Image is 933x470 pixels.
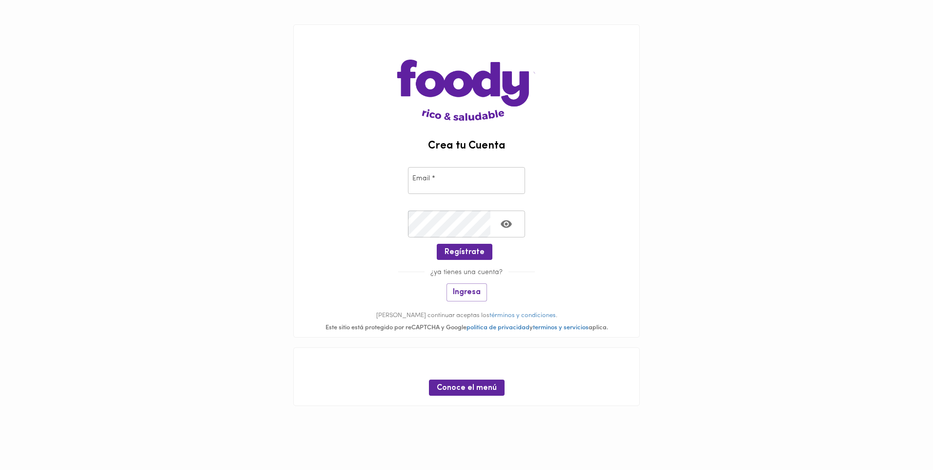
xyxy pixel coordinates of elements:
[425,269,508,276] span: ¿ya tienes una cuenta?
[294,323,639,333] div: Este sitio está protegido por reCAPTCHA y Google y aplica.
[446,283,487,301] button: Ingresa
[466,324,529,331] a: politica de privacidad
[304,358,629,374] span: muchas opciones para cada día
[397,25,535,121] img: logo-main-page.png
[429,380,505,396] button: Conoce el menú
[489,312,556,319] a: términos y condiciones
[876,413,923,460] iframe: Messagebird Livechat Widget
[294,311,639,320] p: [PERSON_NAME] continuar aceptas los .
[494,212,518,236] button: Toggle password visibility
[408,167,525,194] input: pepitoperez@gmail.com
[533,324,588,331] a: terminos y servicios
[294,140,639,152] h2: Crea tu Cuenta
[445,248,485,257] span: Regístrate
[437,244,492,260] button: Regístrate
[437,384,497,393] span: Conoce el menú
[453,288,481,297] span: Ingresa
